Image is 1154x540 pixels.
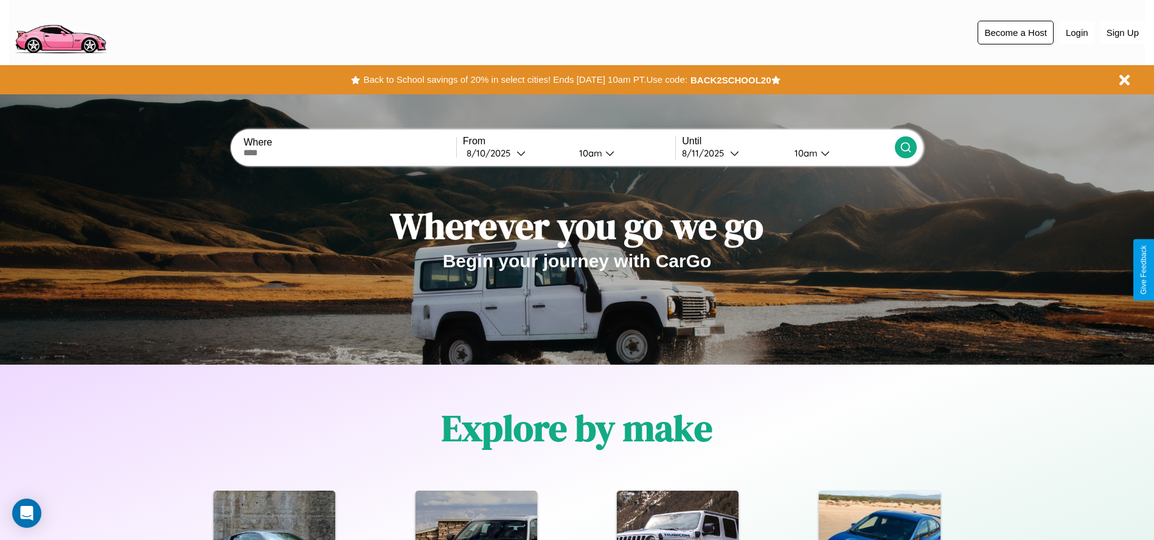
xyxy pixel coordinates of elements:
[9,6,111,57] img: logo
[978,21,1054,44] button: Become a Host
[243,137,456,148] label: Where
[1100,21,1145,44] button: Sign Up
[682,147,730,159] div: 8 / 11 / 2025
[463,147,569,160] button: 8/10/2025
[463,136,675,147] label: From
[682,136,894,147] label: Until
[788,147,821,159] div: 10am
[690,75,771,85] b: BACK2SCHOOL20
[785,147,895,160] button: 10am
[569,147,676,160] button: 10am
[1139,245,1148,295] div: Give Feedback
[12,499,41,528] div: Open Intercom Messenger
[1060,21,1094,44] button: Login
[442,403,712,453] h1: Explore by make
[467,147,516,159] div: 8 / 10 / 2025
[573,147,605,159] div: 10am
[360,71,690,88] button: Back to School savings of 20% in select cities! Ends [DATE] 10am PT.Use code:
